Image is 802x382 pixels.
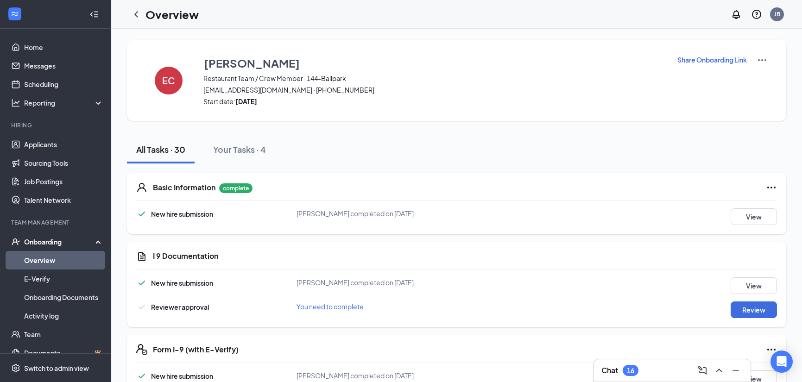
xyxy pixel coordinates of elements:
a: Sourcing Tools [24,154,103,172]
div: Your Tasks · 4 [213,144,266,155]
p: Share Onboarding Link [677,55,747,64]
span: New hire submission [151,279,213,287]
svg: Notifications [731,9,742,20]
button: ChevronUp [712,363,726,378]
svg: Ellipses [766,182,777,193]
span: Restaurant Team / Crew Member · 144-Ballpark [203,74,665,83]
svg: Analysis [11,98,20,107]
span: [PERSON_NAME] completed on [DATE] [297,371,414,380]
h1: Overview [145,6,199,22]
div: All Tasks · 30 [136,144,185,155]
strong: [DATE] [235,97,257,106]
svg: Checkmark [136,277,147,288]
a: Team [24,325,103,344]
span: You need to complete [297,302,364,311]
div: Onboarding [24,237,95,246]
div: Reporting [24,98,104,107]
button: View [731,208,777,225]
svg: ChevronUp [714,365,725,376]
svg: Checkmark [136,208,147,219]
svg: ChevronLeft [131,9,142,20]
div: Team Management [11,219,101,226]
a: DocumentsCrown [24,344,103,362]
span: [PERSON_NAME] completed on [DATE] [297,278,414,287]
a: E-Verify [24,269,103,288]
h5: Basic Information [153,182,215,193]
svg: ComposeMessage [697,365,708,376]
svg: Minimize [730,365,741,376]
div: Open Intercom Messenger [770,351,793,373]
span: Reviewer approval [151,303,209,311]
div: JB [774,10,780,18]
h3: Chat [601,365,618,376]
svg: FormI9EVerifyIcon [136,344,147,355]
button: ComposeMessage [695,363,710,378]
svg: Ellipses [766,344,777,355]
button: [PERSON_NAME] [203,55,665,71]
img: More Actions [757,55,768,66]
svg: Checkmark [136,301,147,313]
button: Minimize [728,363,743,378]
h5: I 9 Documentation [153,251,218,261]
span: [PERSON_NAME] completed on [DATE] [297,209,414,218]
svg: CustomFormIcon [136,251,147,262]
a: Activity log [24,307,103,325]
button: EC [145,55,192,106]
h5: Form I-9 (with E-Verify) [153,344,239,355]
a: Applicants [24,135,103,154]
a: Scheduling [24,75,103,94]
a: Messages [24,56,103,75]
div: 16 [627,367,634,375]
h4: EC [162,77,175,84]
a: Job Postings [24,172,103,191]
a: Home [24,38,103,56]
a: Talent Network [24,191,103,209]
button: Review [731,301,777,318]
p: complete [219,183,253,193]
svg: UserCheck [11,237,20,246]
div: Hiring [11,121,101,129]
svg: QuestionInfo [751,9,762,20]
span: [EMAIL_ADDRESS][DOMAIN_NAME] · [PHONE_NUMBER] [203,85,665,94]
svg: Settings [11,363,20,373]
svg: WorkstreamLogo [10,9,19,19]
span: New hire submission [151,372,213,380]
svg: Checkmark [136,370,147,382]
h3: [PERSON_NAME] [204,55,300,71]
a: Onboarding Documents [24,288,103,307]
svg: Collapse [89,10,99,19]
svg: User [136,182,147,193]
a: Overview [24,251,103,269]
button: Share Onboarding Link [677,55,747,65]
button: View [731,277,777,294]
span: Start date: [203,97,665,106]
div: Switch to admin view [24,363,89,373]
span: New hire submission [151,210,213,218]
